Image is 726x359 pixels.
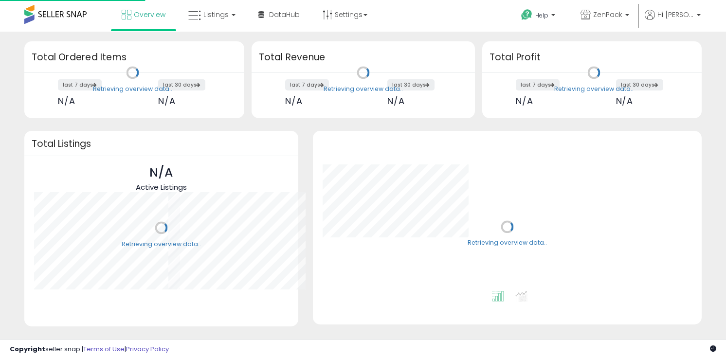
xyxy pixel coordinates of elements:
[10,345,169,354] div: seller snap | |
[93,85,172,93] div: Retrieving overview data..
[324,85,403,93] div: Retrieving overview data..
[535,11,548,19] span: Help
[269,10,300,19] span: DataHub
[10,344,45,354] strong: Copyright
[134,10,165,19] span: Overview
[122,240,201,249] div: Retrieving overview data..
[468,239,547,248] div: Retrieving overview data..
[83,344,125,354] a: Terms of Use
[645,10,701,32] a: Hi [PERSON_NAME]
[203,10,229,19] span: Listings
[554,85,634,93] div: Retrieving overview data..
[126,344,169,354] a: Privacy Policy
[593,10,622,19] span: ZenPack
[513,1,565,32] a: Help
[521,9,533,21] i: Get Help
[657,10,694,19] span: Hi [PERSON_NAME]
